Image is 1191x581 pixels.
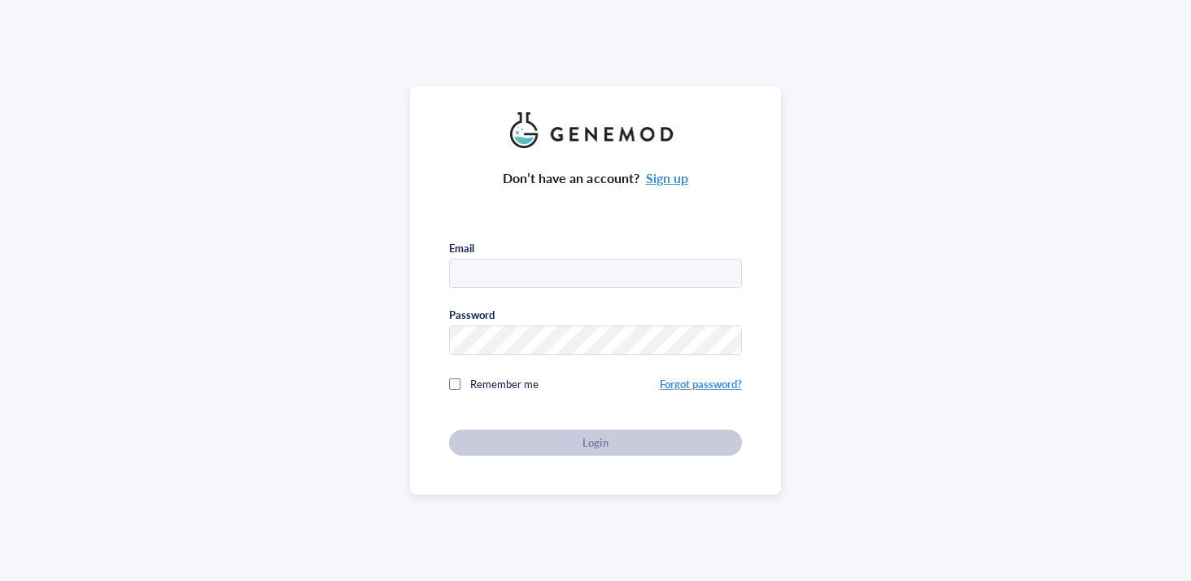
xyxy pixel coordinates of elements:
a: Forgot password? [660,376,742,391]
span: Remember me [470,376,539,391]
div: Password [449,308,495,322]
div: Email [449,241,474,256]
a: Sign up [646,168,688,187]
div: Don’t have an account? [503,168,688,189]
img: genemod_logo_light-BcqUzbGq.png [510,112,681,148]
